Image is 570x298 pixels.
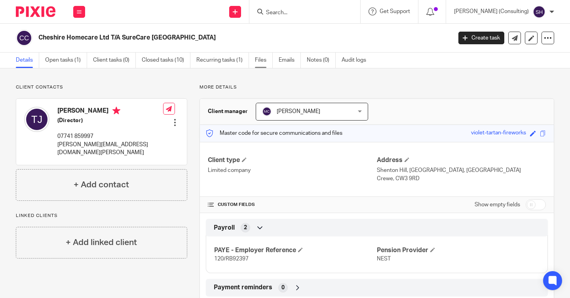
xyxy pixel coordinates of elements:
p: Shenton Hill, [GEOGRAPHIC_DATA], [GEOGRAPHIC_DATA] [377,166,546,174]
img: svg%3E [262,107,272,116]
h4: Address [377,156,546,164]
h4: CUSTOM FIELDS [208,202,377,208]
p: 07741 859997 [57,132,163,140]
p: Master code for secure communications and files [206,129,342,137]
span: [PERSON_NAME] [277,109,320,114]
img: svg%3E [24,107,49,132]
span: 120/RB92397 [214,256,249,262]
span: Get Support [380,9,410,14]
h4: PAYE - Employer Reference [214,246,377,255]
label: Show empty fields [475,201,520,209]
h4: Pension Provider [377,246,540,255]
a: Closed tasks (10) [142,53,190,68]
a: Recurring tasks (1) [196,53,249,68]
span: NEST [377,256,391,262]
p: Crewe, CW3 9RD [377,175,546,183]
a: Details [16,53,39,68]
div: violet-tartan-fireworks [471,129,526,138]
h5: (Director) [57,117,163,124]
span: Payment reminders [214,283,272,292]
p: Client contacts [16,84,187,91]
a: Files [255,53,273,68]
span: Payroll [214,224,235,232]
h3: Client manager [208,108,248,115]
a: Audit logs [342,53,372,68]
img: Pixie [16,6,55,17]
i: Primary [112,107,120,115]
img: svg%3E [16,30,32,46]
p: [PERSON_NAME][EMAIL_ADDRESS][DOMAIN_NAME][PERSON_NAME] [57,141,163,157]
a: Emails [279,53,301,68]
h4: Client type [208,156,377,164]
input: Search [265,9,336,17]
p: [PERSON_NAME] (Consulting) [454,8,529,15]
a: Create task [458,32,504,44]
p: Linked clients [16,213,187,219]
h4: [PERSON_NAME] [57,107,163,117]
p: More details [199,84,554,91]
a: Open tasks (1) [45,53,87,68]
img: svg%3E [533,6,545,18]
a: Client tasks (0) [93,53,136,68]
h4: + Add contact [74,179,129,191]
span: 0 [281,284,285,292]
span: 2 [244,224,247,232]
h4: + Add linked client [66,236,137,249]
p: Limited company [208,166,377,174]
h2: Cheshire Homecare Ltd T/A SureCare [GEOGRAPHIC_DATA] [38,34,365,42]
a: Notes (0) [307,53,336,68]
